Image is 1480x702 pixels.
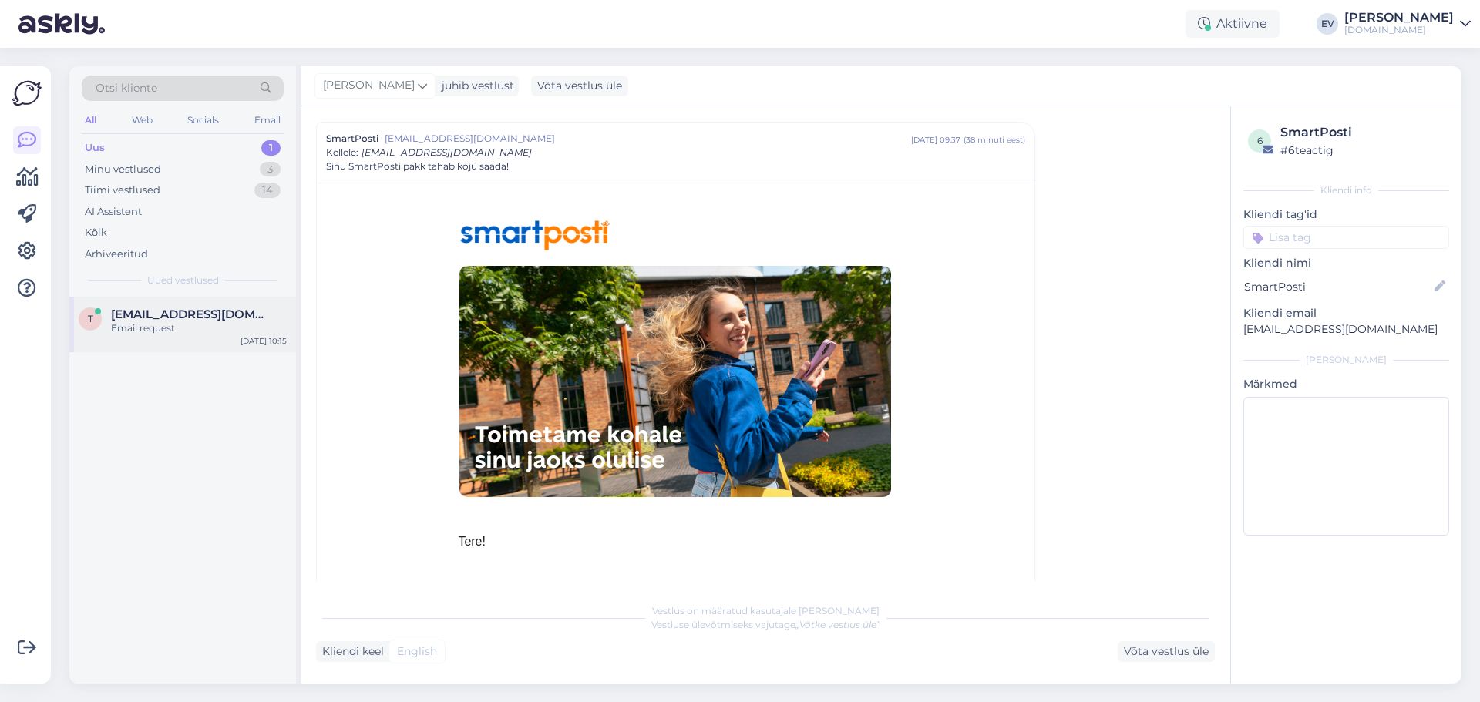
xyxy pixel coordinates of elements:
span: Vestlus on määratud kasutajale [PERSON_NAME] [652,605,880,616]
div: Võta vestlus üle [531,76,628,96]
div: [DATE] 10:15 [240,335,287,347]
img: Askly Logo [12,79,42,108]
div: AI Assistent [85,204,142,220]
div: Socials [184,110,222,130]
span: Vestluse ülevõtmiseks vajutage [651,619,880,630]
div: [DOMAIN_NAME] [1344,24,1454,36]
div: ( 38 minuti eest ) [964,134,1025,146]
a: [PERSON_NAME][DOMAIN_NAME] [1344,12,1471,36]
input: Lisa nimi [1244,278,1431,295]
div: [DATE] 09:37 [911,134,960,146]
p: [EMAIL_ADDRESS][DOMAIN_NAME] [1243,321,1449,338]
div: Võta vestlus üle [1118,641,1215,662]
div: EV [1317,13,1338,35]
span: Otsi kliente [96,80,157,96]
div: SmartPosti [1280,123,1445,142]
div: Web [129,110,156,130]
div: juhib vestlust [436,78,514,94]
p: Kliendi nimi [1243,255,1449,271]
input: Lisa tag [1243,226,1449,249]
div: Email [251,110,284,130]
div: Kliendi info [1243,183,1449,197]
span: [EMAIL_ADDRESS][DOMAIN_NAME] [385,132,911,146]
span: English [397,643,437,660]
div: [PERSON_NAME] [1344,12,1454,24]
span: triintooming@gmail.com [111,307,271,321]
div: Email request [111,321,287,335]
div: Kliendi keel [316,643,384,660]
div: Kõik [85,225,107,240]
p: Tere! [458,532,893,551]
div: # 6teactig [1280,142,1445,159]
span: Kellele : [326,146,358,158]
span: SmartPosti [326,132,378,146]
div: 1 [261,140,281,156]
div: 3 [260,162,281,177]
div: Tiimi vestlused [85,183,160,198]
span: Uued vestlused [147,274,219,287]
p: Kliendi email [1243,305,1449,321]
span: [PERSON_NAME] [323,77,415,94]
div: All [82,110,99,130]
img: 56437fdb-cc67-18e7-2f62-e9fceebbd994.png [458,219,612,252]
div: [PERSON_NAME] [1243,353,1449,367]
div: Minu vestlused [85,162,161,177]
i: „Võtke vestlus üle” [795,619,880,630]
span: [EMAIL_ADDRESS][DOMAIN_NAME] [362,146,532,158]
p: Kliendi tag'id [1243,207,1449,223]
span: Sinu SmartPosti pakk tahab koju saada! [326,160,509,173]
div: Aktiivne [1186,10,1280,38]
span: 6 [1257,135,1263,146]
span: t [88,313,93,324]
div: Uus [85,140,105,156]
p: Märkmed [1243,376,1449,392]
div: Arhiveeritud [85,247,148,262]
div: 14 [254,183,281,198]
